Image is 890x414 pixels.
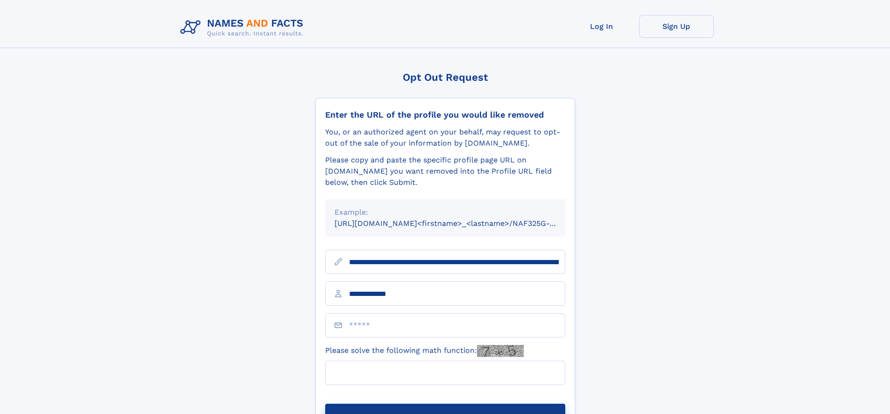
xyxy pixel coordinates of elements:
div: Example: [335,207,556,218]
label: Please solve the following math function: [325,345,524,357]
div: Please copy and paste the specific profile page URL on [DOMAIN_NAME] you want removed into the Pr... [325,154,565,188]
a: Sign Up [639,15,714,38]
small: [URL][DOMAIN_NAME]<firstname>_<lastname>/NAF325G-xxxxxxxx [335,219,583,228]
div: Enter the URL of the profile you would like removed [325,110,565,120]
div: You, or an authorized agent on your behalf, may request to opt-out of the sale of your informatio... [325,126,565,149]
img: Logo Names and Facts [177,15,311,40]
div: Opt Out Request [315,71,575,83]
a: Log In [564,15,639,38]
